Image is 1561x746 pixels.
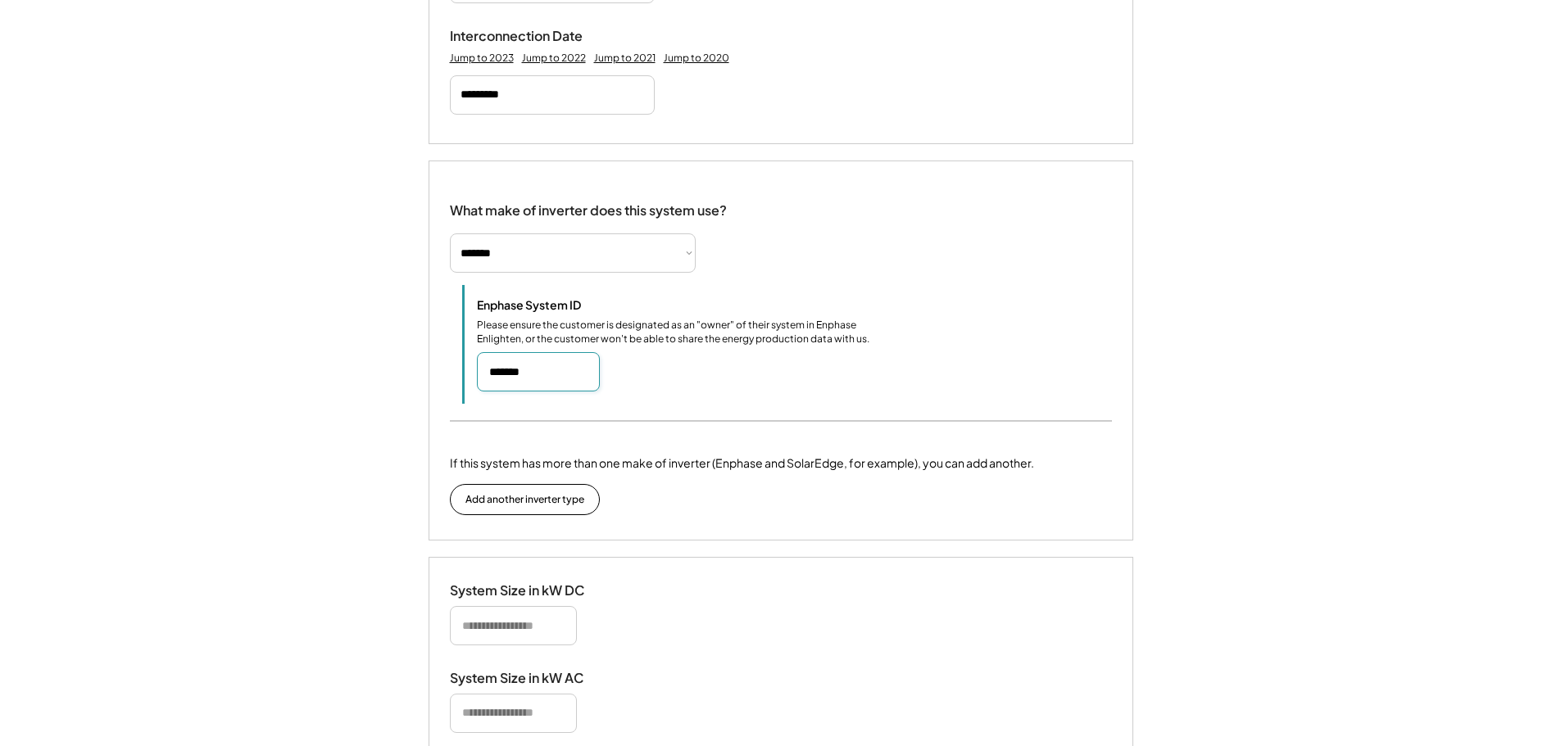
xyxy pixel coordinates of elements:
[450,484,600,515] button: Add another inverter type
[450,28,614,45] div: Interconnection Date
[477,297,641,312] div: Enphase System ID
[664,52,729,65] div: Jump to 2020
[450,670,614,687] div: System Size in kW AC
[522,52,586,65] div: Jump to 2022
[450,186,727,223] div: What make of inverter does this system use?
[450,52,514,65] div: Jump to 2023
[450,454,1034,472] div: If this system has more than one make of inverter (Enphase and SolarEdge, for example), you can a...
[594,52,656,65] div: Jump to 2021
[477,319,887,346] div: Please ensure the customer is designated as an "owner" of their system in Enphase Enlighten, or t...
[450,582,614,599] div: System Size in kW DC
